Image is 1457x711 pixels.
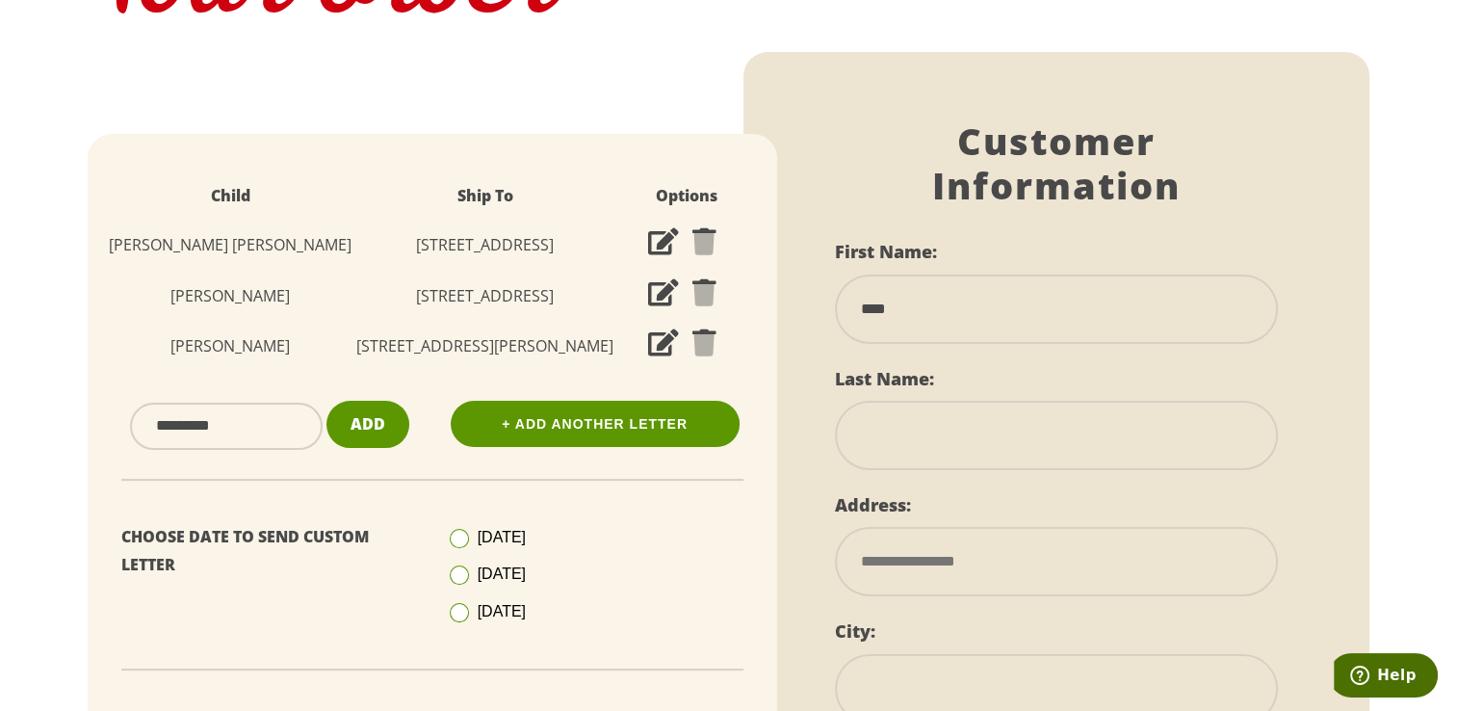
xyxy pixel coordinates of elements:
[451,401,740,447] a: + Add Another Letter
[354,271,616,322] td: [STREET_ADDRESS]
[354,321,616,372] td: [STREET_ADDRESS][PERSON_NAME]
[107,271,354,322] td: [PERSON_NAME]
[835,493,911,516] label: Address:
[478,529,526,545] span: [DATE]
[107,220,354,271] td: [PERSON_NAME] [PERSON_NAME]
[354,220,616,271] td: [STREET_ADDRESS]
[107,172,354,220] th: Child
[326,401,409,448] button: Add
[835,119,1279,207] h1: Customer Information
[351,413,385,434] span: Add
[354,172,616,220] th: Ship To
[478,603,526,619] span: [DATE]
[835,240,937,263] label: First Name:
[478,566,526,582] span: [DATE]
[121,523,418,579] p: Choose Date To Send Custom Letter
[1334,653,1438,701] iframe: Opens a widget where you can find more information
[835,619,875,643] label: City:
[107,321,354,372] td: [PERSON_NAME]
[835,367,934,390] label: Last Name:
[616,172,758,220] th: Options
